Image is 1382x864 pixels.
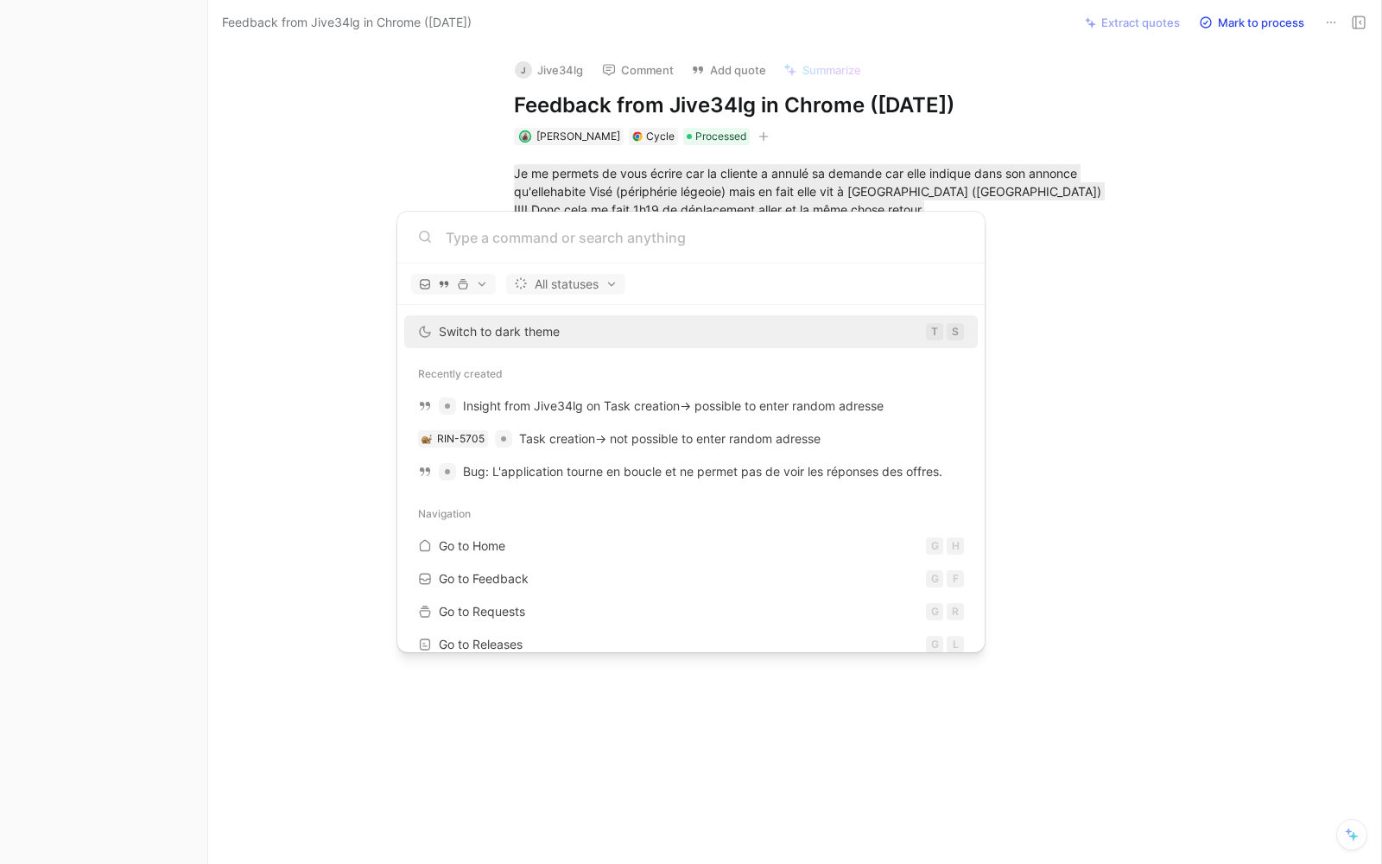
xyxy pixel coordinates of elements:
div: G [926,636,943,653]
span: Go to Requests [439,604,525,619]
button: All statuses [506,274,625,295]
button: Switch to dark themeTS [404,315,978,348]
div: G [926,570,943,588]
a: Go to ReleasesGL [404,628,978,661]
div: Recently created [397,359,985,390]
div: H [947,537,964,555]
span: Insight from Jive34lg on Task creation-> possible to enter random adresse [463,398,884,413]
span: Go to Home [439,538,505,553]
div: F [947,570,964,588]
span: Go to Feedback [439,571,529,586]
div: G [926,603,943,620]
div: G [926,537,943,555]
div: S [947,323,964,340]
input: Type a command or search anything [446,227,964,248]
div: Navigation [397,499,985,530]
span: All statuses [514,274,618,295]
a: Go to RequestsGR [404,595,978,628]
img: 🐌 [422,434,432,444]
div: R [947,603,964,620]
a: Bug: L'application tourne en boucle et ne permet pas de voir les réponses des offres. [404,455,978,488]
div: RIN-5705 [437,430,485,448]
a: Go to FeedbackGF [404,562,978,595]
div: L [947,636,964,653]
a: Go to HomeGH [404,530,978,562]
span: Task creation-> not possible to enter random adresse [519,431,821,446]
span: Bug: L'application tourne en boucle et ne permet pas de voir les réponses des offres. [463,464,942,479]
a: 🐌RIN-5705Task creation-> not possible to enter random adresse [404,422,978,455]
span: Go to Releases [439,637,523,651]
span: Switch to dark theme [439,324,560,339]
div: T [926,323,943,340]
a: Insight from Jive34lg on Task creation-> possible to enter random adresse [404,390,978,422]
